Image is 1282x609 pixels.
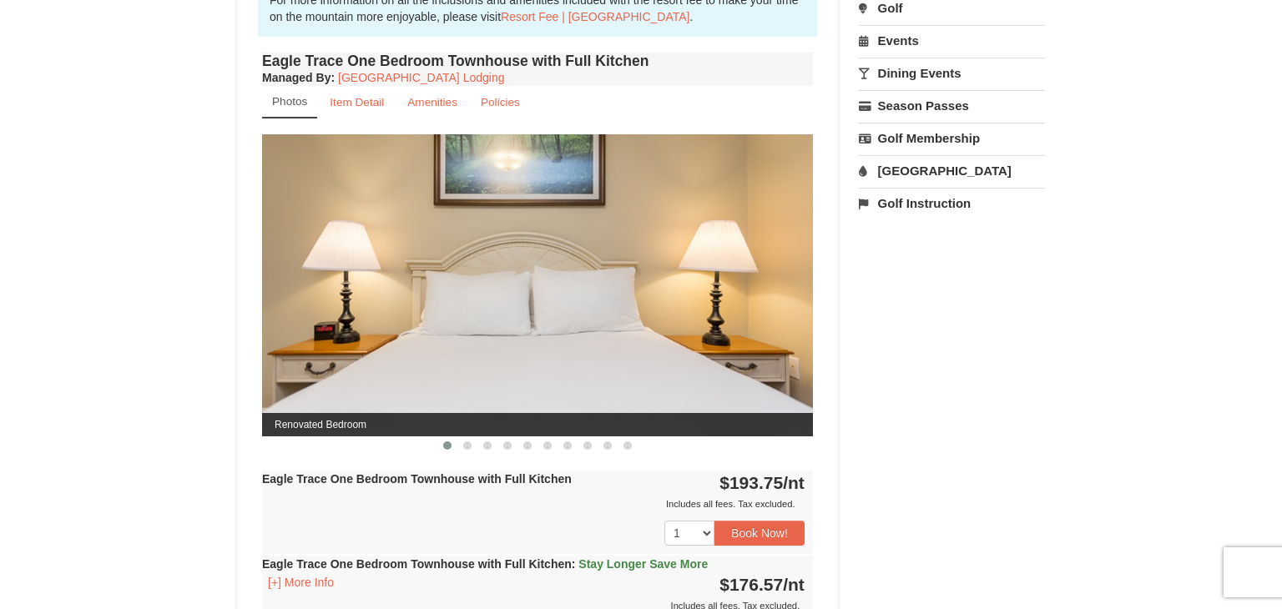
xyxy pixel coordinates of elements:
strong: $193.75 [719,473,805,492]
a: Amenities [396,86,468,118]
span: Stay Longer Save More [578,557,708,571]
a: Resort Fee | [GEOGRAPHIC_DATA] [501,10,689,23]
a: Item Detail [319,86,395,118]
a: Events [859,25,1045,56]
a: Golf Instruction [859,188,1045,219]
div: Includes all fees. Tax excluded. [262,496,805,512]
span: : [572,557,576,571]
button: Book Now! [714,521,805,546]
strong: Eagle Trace One Bedroom Townhouse with Full Kitchen [262,472,572,486]
span: Managed By [262,71,331,84]
span: Renovated Bedroom [262,413,813,436]
small: Amenities [407,96,457,108]
small: Photos [272,95,307,108]
strong: : [262,71,335,84]
small: Item Detail [330,96,384,108]
h4: Eagle Trace One Bedroom Townhouse with Full Kitchen [262,53,813,69]
a: Season Passes [859,90,1045,121]
span: /nt [783,473,805,492]
a: [GEOGRAPHIC_DATA] [859,155,1045,186]
a: Dining Events [859,58,1045,88]
a: Golf Membership [859,123,1045,154]
span: /nt [783,575,805,594]
img: Renovated Bedroom [262,134,813,435]
span: $176.57 [719,575,783,594]
strong: Eagle Trace One Bedroom Townhouse with Full Kitchen [262,557,708,571]
a: [GEOGRAPHIC_DATA] Lodging [338,71,504,84]
button: [+] More Info [262,573,340,591]
small: Policies [481,96,520,108]
a: Photos [262,86,317,118]
a: Policies [470,86,531,118]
